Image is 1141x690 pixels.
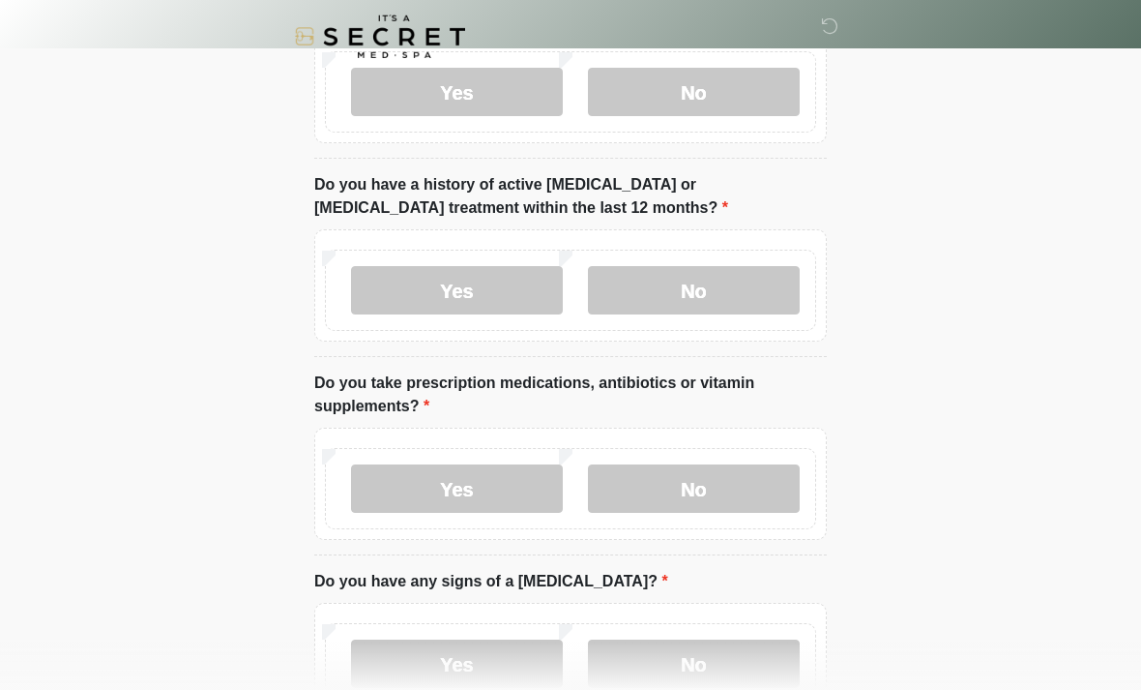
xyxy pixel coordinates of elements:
[588,465,800,513] label: No
[588,68,800,116] label: No
[351,640,563,688] label: Yes
[588,266,800,315] label: No
[588,640,800,688] label: No
[351,465,563,513] label: Yes
[314,173,827,220] label: Do you have a history of active [MEDICAL_DATA] or [MEDICAL_DATA] treatment within the last 12 mon...
[314,372,827,418] label: Do you take prescription medications, antibiotics or vitamin supplements?
[314,570,668,593] label: Do you have any signs of a [MEDICAL_DATA]?
[351,68,563,116] label: Yes
[351,266,563,315] label: Yes
[295,15,465,58] img: It's A Secret Med Spa Logo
